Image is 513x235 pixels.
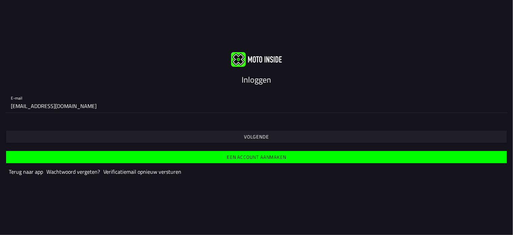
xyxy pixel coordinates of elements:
[11,99,502,113] input: E-mail
[6,151,507,163] ion-button: Een account aanmaken
[9,168,43,176] a: Terug naar app
[244,134,269,139] ion-text: Volgende
[242,73,271,86] ion-text: Inloggen
[103,168,181,176] a: Verificatiemail opnieuw versturen
[46,168,100,176] a: Wachtwoord vergeten?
